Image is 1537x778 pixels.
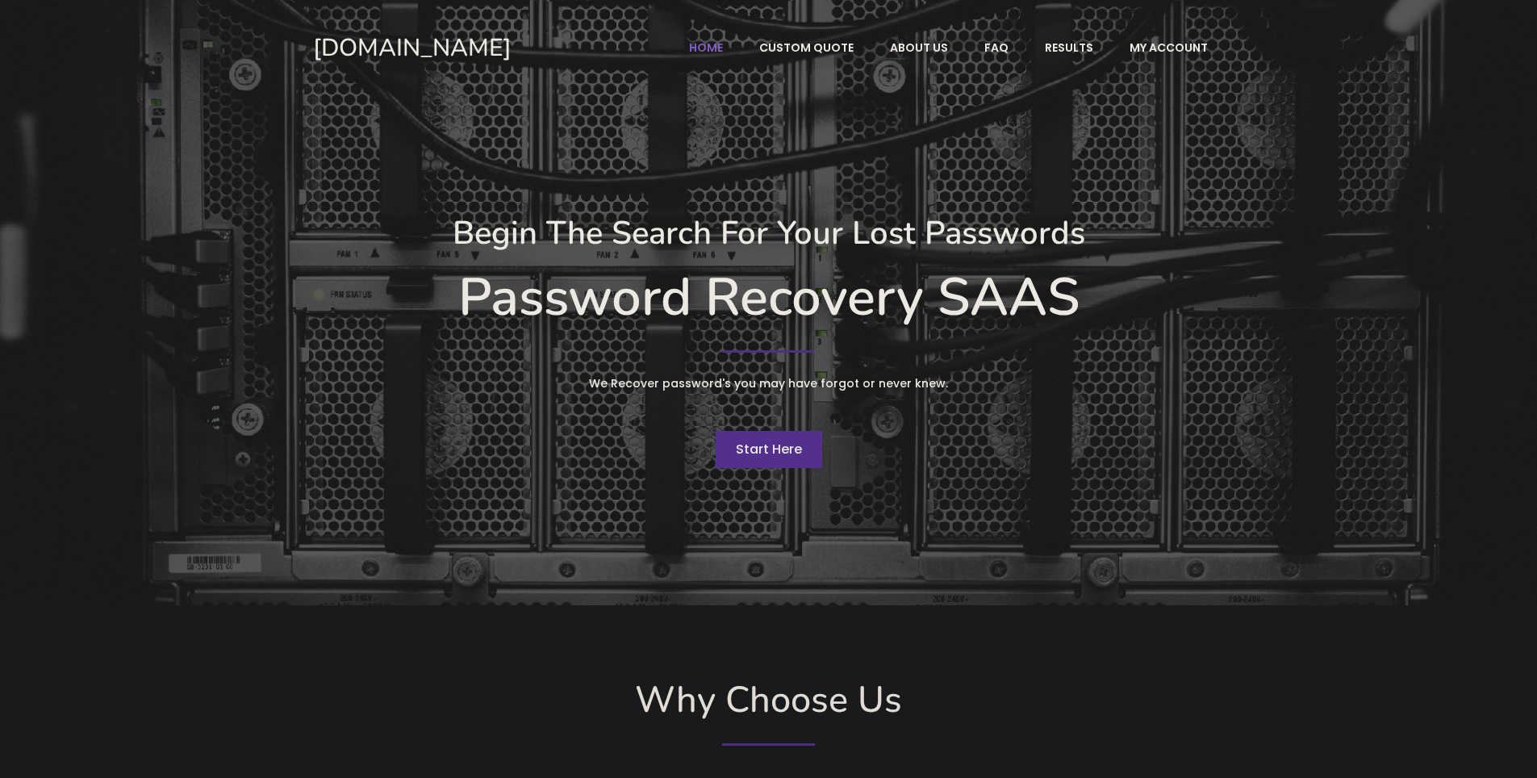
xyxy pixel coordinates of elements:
[313,32,622,64] a: [DOMAIN_NAME]
[736,440,802,458] span: Start Here
[716,431,822,468] a: Start Here
[742,32,871,63] a: Custom Quote
[305,679,1233,722] h2: Why Choose Us
[967,32,1025,63] a: FAQ
[873,32,965,63] a: About Us
[313,266,1225,329] h1: Password Recovery SAAS
[1130,40,1208,55] span: My account
[984,40,1009,55] span: FAQ
[1028,32,1110,63] a: Results
[890,40,948,55] span: About Us
[689,40,723,55] span: Home
[1045,40,1093,55] span: Results
[1113,32,1225,63] a: My account
[313,214,1225,253] h3: Begin The Search For Your Lost Passwords
[466,374,1071,394] p: We Recover password's you may have forgot or never knew.
[672,32,740,63] a: Home
[759,40,854,55] span: Custom Quote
